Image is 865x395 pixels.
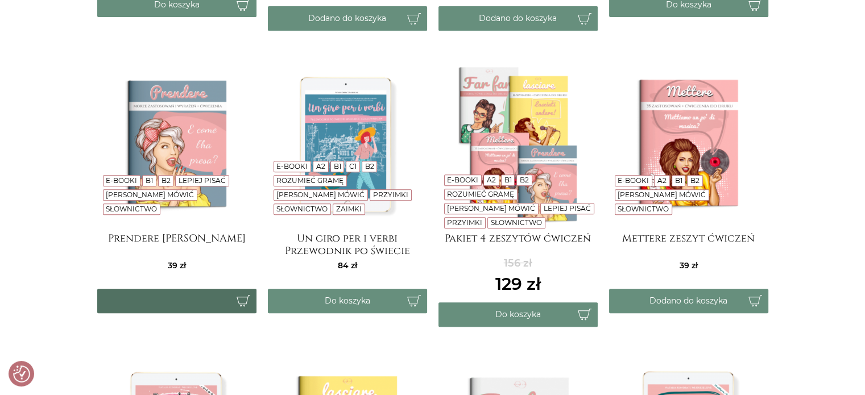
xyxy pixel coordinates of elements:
[447,204,535,213] a: [PERSON_NAME] mówić
[447,218,482,227] a: Przyimki
[146,176,153,185] a: B1
[333,162,341,171] a: B1
[438,302,598,327] button: Do koszyka
[349,162,357,171] a: C1
[276,162,308,171] a: E-booki
[97,232,256,255] a: Prendere [PERSON_NAME]
[438,232,598,255] a: Pakiet 4 zeszytów ćwiczeń
[618,176,649,185] a: E-booki
[13,365,30,382] img: Revisit consent button
[161,176,170,185] a: B2
[618,205,669,213] a: Słownictwo
[447,176,478,184] a: E-booki
[504,176,511,184] a: B1
[491,218,542,227] a: Słownictwo
[276,190,365,199] a: [PERSON_NAME] mówić
[179,176,226,185] a: Lepiej pisać
[168,260,186,271] span: 39
[520,176,529,184] a: B2
[336,205,362,213] a: Zaimki
[438,6,598,31] button: Dodano do koszyka
[657,176,667,185] a: A2
[609,289,768,313] button: Dodano do koszyka
[268,232,427,255] a: Un giro per i verbi Przewodnik po świecie włoskich czasowników
[106,205,157,213] a: Słownictwo
[373,190,408,199] a: Przyimki
[276,205,328,213] a: Słownictwo
[338,260,357,271] span: 84
[365,162,374,171] a: B2
[690,176,700,185] a: B2
[106,176,137,185] a: E-booki
[495,271,541,297] ins: 129
[268,289,427,313] button: Do koszyka
[680,260,698,271] span: 39
[674,176,682,185] a: B1
[276,176,343,185] a: Rozumieć gramę
[13,365,30,382] button: Preferencje co do zgód
[495,256,541,271] del: 156
[106,190,194,199] a: [PERSON_NAME] mówić
[487,176,496,184] a: A2
[544,204,591,213] a: Lepiej pisać
[447,190,514,198] a: Rozumieć gramę
[268,6,427,31] button: Dodano do koszyka
[609,232,768,255] a: Mettere zeszyt ćwiczeń
[618,190,706,199] a: [PERSON_NAME] mówić
[316,162,325,171] a: A2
